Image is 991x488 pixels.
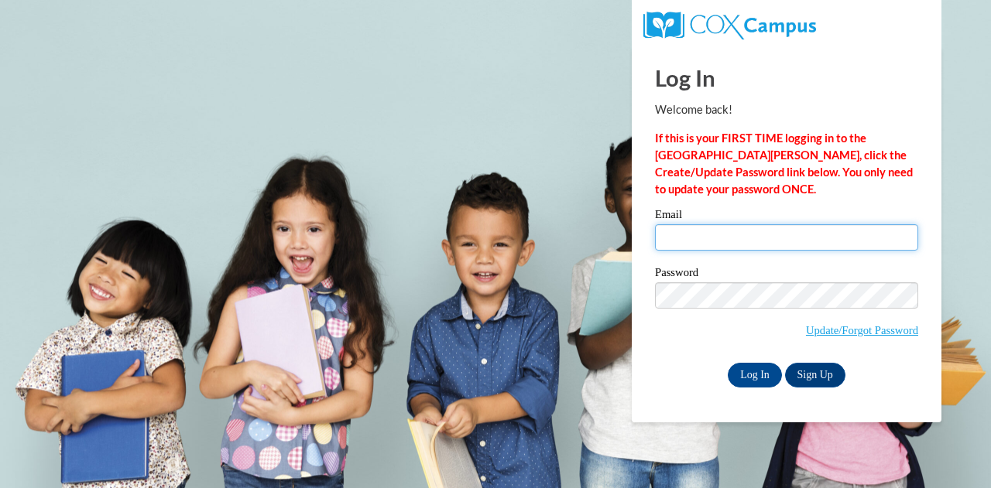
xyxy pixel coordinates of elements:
[643,18,816,31] a: COX Campus
[655,62,918,94] h1: Log In
[655,101,918,118] p: Welcome back!
[728,363,782,387] input: Log In
[785,363,845,387] a: Sign Up
[655,131,913,196] strong: If this is your FIRST TIME logging in to the [GEOGRAPHIC_DATA][PERSON_NAME], click the Create/Upd...
[643,12,816,39] img: COX Campus
[655,209,918,224] label: Email
[655,267,918,282] label: Password
[806,324,918,336] a: Update/Forgot Password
